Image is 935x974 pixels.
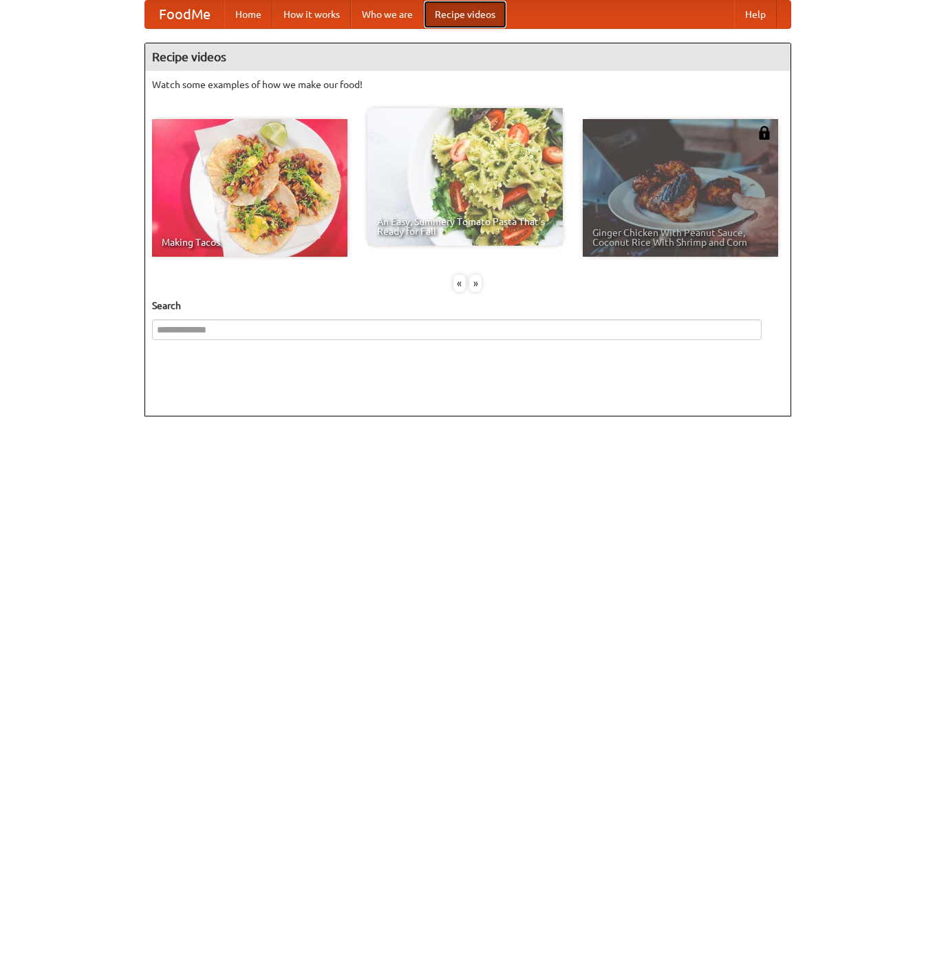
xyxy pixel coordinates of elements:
p: Watch some examples of how we make our food! [152,78,784,92]
a: How it works [272,1,351,28]
a: An Easy, Summery Tomato Pasta That's Ready for Fall [367,108,563,246]
a: Recipe videos [424,1,506,28]
span: Making Tacos [162,237,338,247]
div: « [453,275,466,292]
span: An Easy, Summery Tomato Pasta That's Ready for Fall [377,217,553,236]
h4: Recipe videos [145,43,791,71]
div: » [469,275,482,292]
a: Home [224,1,272,28]
h5: Search [152,299,784,313]
img: 483408.png [757,126,771,140]
a: FoodMe [145,1,224,28]
a: Who we are [351,1,424,28]
a: Making Tacos [152,119,347,257]
a: Help [734,1,777,28]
